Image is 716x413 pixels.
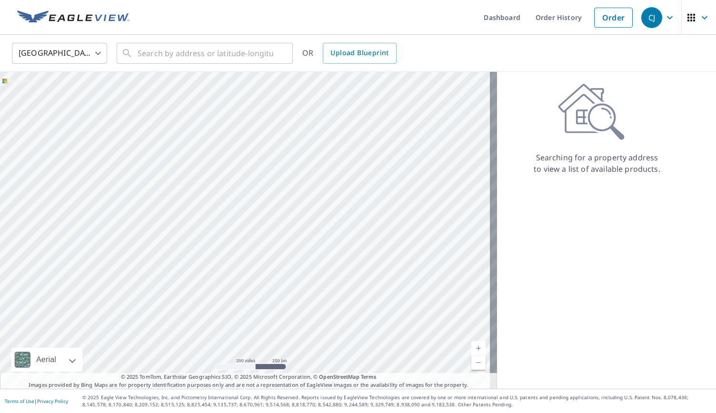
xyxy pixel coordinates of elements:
input: Search by address or latitude-longitude [138,40,273,67]
img: EV Logo [17,10,129,25]
div: Aerial [33,348,59,372]
p: | [5,398,68,404]
a: Current Level 5, Zoom In [471,341,486,355]
div: CJ [641,7,662,28]
a: Order [594,8,633,28]
a: Privacy Policy [37,398,68,404]
a: Terms [361,373,377,380]
div: Aerial [11,348,82,372]
p: Searching for a property address to view a list of available products. [533,152,661,175]
a: OpenStreetMap [319,373,359,380]
p: © 2025 Eagle View Technologies, Inc. and Pictometry International Corp. All Rights Reserved. Repo... [82,394,711,408]
a: Current Level 5, Zoom Out [471,355,486,370]
a: Terms of Use [5,398,34,404]
span: Upload Blueprint [330,47,388,59]
span: © 2025 TomTom, Earthstar Geographics SIO, © 2025 Microsoft Corporation, © [121,373,377,381]
div: [GEOGRAPHIC_DATA] [12,40,107,67]
a: Upload Blueprint [323,43,396,64]
div: OR [302,43,397,64]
